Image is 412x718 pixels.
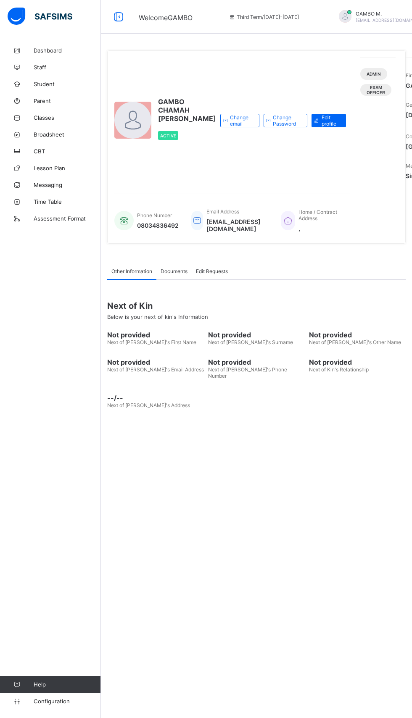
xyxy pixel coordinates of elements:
[208,339,293,345] span: Next of [PERSON_NAME]'s Surname
[228,14,299,20] span: session/term information
[298,225,342,232] span: ,
[34,64,101,71] span: Staff
[309,339,401,345] span: Next of [PERSON_NAME]'s Other Name
[34,198,101,205] span: Time Table
[107,331,204,339] span: Not provided
[107,366,204,373] span: Next of [PERSON_NAME]'s Email Address
[298,209,337,221] span: Home / Contract Address
[208,366,287,379] span: Next of [PERSON_NAME]'s Phone Number
[34,114,101,121] span: Classes
[107,301,406,311] span: Next of Kin
[196,268,228,274] span: Edit Requests
[8,8,72,25] img: safsims
[230,114,253,127] span: Change email
[107,358,204,366] span: Not provided
[34,97,101,104] span: Parent
[34,81,101,87] span: Student
[137,212,172,218] span: Phone Number
[34,215,101,222] span: Assessment Format
[107,313,208,320] span: Below is your next of kin's Information
[34,131,101,138] span: Broadsheet
[367,85,385,95] span: Exam Officer
[107,394,204,402] span: --/--
[273,114,301,127] span: Change Password
[107,339,196,345] span: Next of [PERSON_NAME]'s First Name
[34,698,100,705] span: Configuration
[107,402,190,408] span: Next of [PERSON_NAME]'s Address
[137,222,179,229] span: 08034836492
[206,218,268,232] span: [EMAIL_ADDRESS][DOMAIN_NAME]
[34,181,101,188] span: Messaging
[208,331,305,339] span: Not provided
[206,208,239,215] span: Email Address
[208,358,305,366] span: Not provided
[161,268,188,274] span: Documents
[367,71,381,76] span: Admin
[309,358,406,366] span: Not provided
[160,133,176,138] span: Active
[34,47,101,54] span: Dashboard
[139,13,193,22] span: Welcome GAMBO
[111,268,152,274] span: Other Information
[158,97,216,123] span: GAMBO CHAMAH [PERSON_NAME]
[34,165,101,171] span: Lesson Plan
[309,331,406,339] span: Not provided
[34,681,100,688] span: Help
[309,366,369,373] span: Next of Kin's Relationship
[322,114,340,127] span: Edit profile
[34,148,101,155] span: CBT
